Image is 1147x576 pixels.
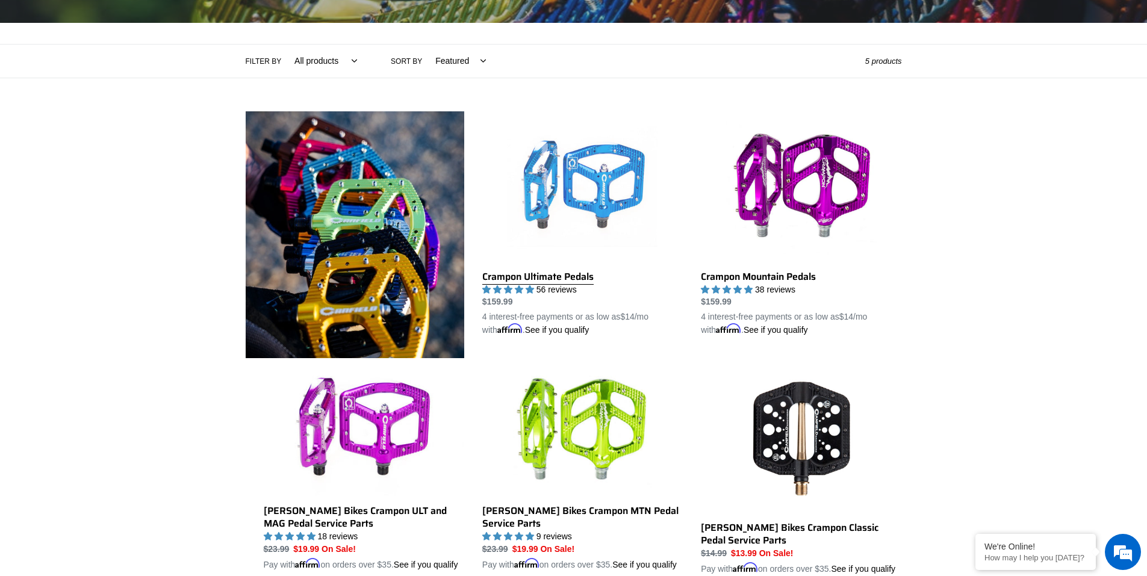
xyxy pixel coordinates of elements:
[984,553,1087,562] p: How may I help you today?
[865,57,902,66] span: 5 products
[246,56,282,67] label: Filter by
[391,56,422,67] label: Sort by
[246,111,464,358] img: Content block image
[984,542,1087,551] div: We're Online!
